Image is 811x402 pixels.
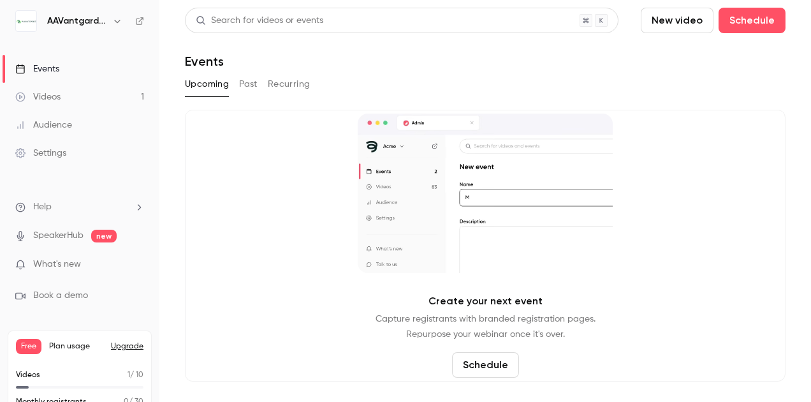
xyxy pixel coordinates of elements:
button: New video [641,8,713,33]
span: Book a demo [33,289,88,302]
span: new [91,230,117,242]
p: Create your next event [428,294,543,309]
span: What's new [33,258,81,271]
span: Plan usage [49,341,103,352]
li: help-dropdown-opener [15,200,144,214]
div: Events [15,63,59,75]
a: SpeakerHub [33,229,84,242]
button: Upgrade [111,341,143,352]
p: Videos [16,369,40,381]
button: Past [239,74,258,94]
span: Free [16,339,41,354]
h6: AAVantgarde Bio [47,15,107,27]
p: Capture registrants with branded registration pages. Repurpose your webinar once it's over. [376,311,595,342]
div: Videos [15,91,61,103]
div: Search for videos or events [196,14,323,27]
button: Schedule [452,352,519,378]
button: Schedule [719,8,785,33]
p: / 10 [128,369,143,381]
button: Recurring [268,74,311,94]
span: Help [33,200,52,214]
div: Audience [15,119,72,131]
h1: Events [185,54,224,69]
div: Settings [15,147,66,160]
button: Upcoming [185,74,229,94]
img: AAVantgarde Bio [16,11,36,31]
span: 1 [128,371,130,379]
